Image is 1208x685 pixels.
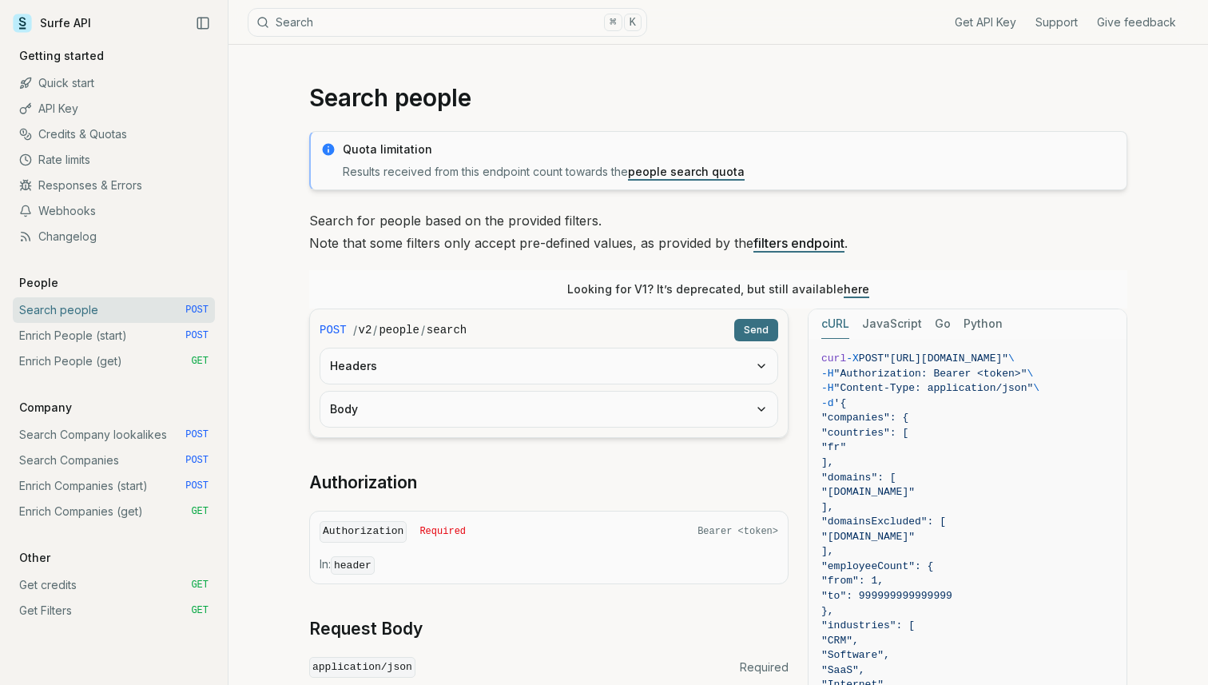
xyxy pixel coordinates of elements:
[821,382,834,394] span: -H
[13,572,215,598] a: Get credits GET
[191,505,209,518] span: GET
[191,355,209,368] span: GET
[846,352,859,364] span: -X
[697,525,778,538] span: Bearer <token>
[821,545,834,557] span: ],
[309,618,423,640] a: Request Body
[13,297,215,323] a: Search people POST
[191,11,215,35] button: Collapse Sidebar
[821,531,915,543] span: "[DOMAIN_NAME]"
[320,392,777,427] button: Body
[821,501,834,513] span: ],
[821,590,952,602] span: "to": 999999999999999
[13,473,215,499] a: Enrich Companies (start) POST
[821,456,834,468] span: ],
[821,664,865,676] span: "SaaS",
[13,48,110,64] p: Getting started
[13,11,91,35] a: Surfe API
[821,605,834,617] span: },
[624,14,642,31] kbd: K
[734,319,778,341] button: Send
[13,198,215,224] a: Webhooks
[1097,14,1176,30] a: Give feedback
[1035,14,1078,30] a: Support
[604,14,622,31] kbd: ⌘
[821,412,908,424] span: "companies": {
[13,173,215,198] a: Responses & Errors
[740,659,789,675] span: Required
[185,454,209,467] span: POST
[191,579,209,591] span: GET
[821,427,908,439] span: "countries": [
[821,441,846,453] span: "fr"
[13,550,57,566] p: Other
[320,521,407,543] code: Authorization
[320,556,778,574] p: In:
[309,209,1127,254] p: Search for people based on the provided filters. Note that some filters only accept pre-defined v...
[13,96,215,121] a: API Key
[13,422,215,448] a: Search Company lookalikes POST
[309,657,415,679] code: application/json
[821,516,946,528] span: "domainsExcluded": [
[821,619,915,631] span: "industries": [
[753,235,844,251] a: filters endpoint
[379,322,419,338] code: people
[331,556,375,575] code: header
[821,635,859,647] span: "CRM",
[859,352,884,364] span: POST
[862,309,922,339] button: JavaScript
[821,486,915,498] span: "[DOMAIN_NAME]"
[935,309,951,339] button: Go
[821,575,884,587] span: "from": 1,
[353,322,357,338] span: /
[185,428,209,441] span: POST
[1027,368,1033,380] span: \
[343,164,1117,180] p: Results received from this endpoint count towards the
[834,397,847,409] span: '{
[13,499,215,524] a: Enrich Companies (get) GET
[1033,382,1039,394] span: \
[320,348,777,384] button: Headers
[13,70,215,96] a: Quick start
[13,448,215,473] a: Search Companies POST
[821,309,849,339] button: cURL
[191,604,209,617] span: GET
[13,147,215,173] a: Rate limits
[834,382,1034,394] span: "Content-Type: application/json"
[1008,352,1015,364] span: \
[419,525,466,538] span: Required
[13,348,215,374] a: Enrich People (get) GET
[821,560,933,572] span: "employeeCount": {
[567,281,869,297] p: Looking for V1? It’s deprecated, but still available
[628,165,745,178] a: people search quota
[821,472,896,484] span: "domains": [
[13,400,78,416] p: Company
[427,322,467,338] code: search
[359,322,372,338] code: v2
[248,8,647,37] button: Search⌘K
[821,368,834,380] span: -H
[13,224,215,249] a: Changelog
[821,352,846,364] span: curl
[185,480,209,492] span: POST
[185,304,209,317] span: POST
[13,323,215,348] a: Enrich People (start) POST
[309,83,1127,112] h1: Search people
[834,368,1027,380] span: "Authorization: Bearer <token>"
[421,322,425,338] span: /
[821,649,890,661] span: "Software",
[320,322,347,338] span: POST
[309,472,417,494] a: Authorization
[13,121,215,147] a: Credits & Quotas
[821,397,834,409] span: -d
[343,141,1117,157] p: Quota limitation
[13,598,215,623] a: Get Filters GET
[13,275,65,291] p: People
[884,352,1008,364] span: "[URL][DOMAIN_NAME]"
[955,14,1016,30] a: Get API Key
[373,322,377,338] span: /
[964,309,1003,339] button: Python
[844,282,869,296] a: here
[185,329,209,342] span: POST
